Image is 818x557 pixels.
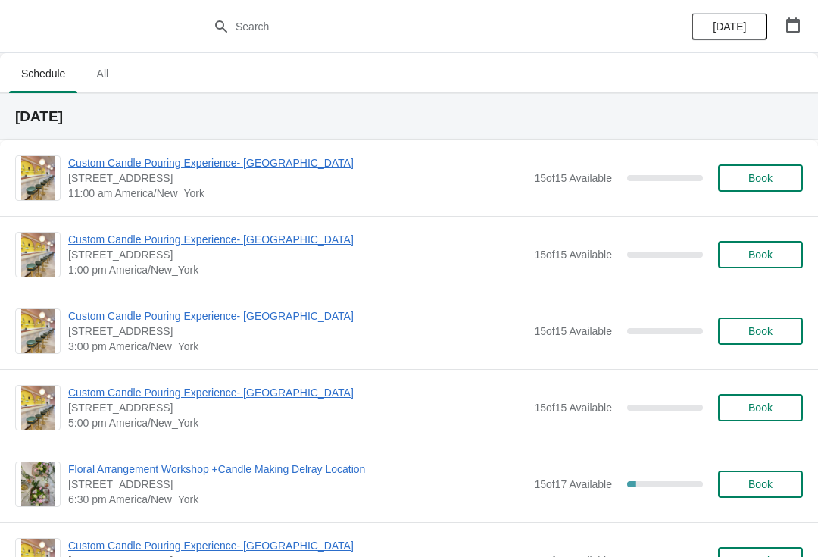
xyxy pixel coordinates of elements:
[68,477,526,492] span: [STREET_ADDRESS]
[68,492,526,507] span: 6:30 pm America/New_York
[68,155,526,171] span: Custom Candle Pouring Experience- [GEOGRAPHIC_DATA]
[68,339,526,354] span: 3:00 pm America/New_York
[68,415,526,430] span: 5:00 pm America/New_York
[68,171,526,186] span: [STREET_ADDRESS]
[21,309,55,353] img: Custom Candle Pouring Experience- Delray Beach | 415 East Atlantic Avenue, Delray Beach, FL, USA ...
[21,462,55,506] img: Floral Arrangement Workshop +Candle Making Delray Location | 415 East Atlantic Avenue, Delray Bea...
[68,247,526,262] span: [STREET_ADDRESS]
[692,13,767,40] button: [DATE]
[718,394,803,421] button: Book
[534,325,612,337] span: 15 of 15 Available
[713,20,746,33] span: [DATE]
[68,186,526,201] span: 11:00 am America/New_York
[718,164,803,192] button: Book
[68,462,526,477] span: Floral Arrangement Workshop +Candle Making Delray Location
[21,156,55,200] img: Custom Candle Pouring Experience- Delray Beach | 415 East Atlantic Avenue, Delray Beach, FL, USA ...
[534,478,612,490] span: 15 of 17 Available
[534,249,612,261] span: 15 of 15 Available
[68,262,526,277] span: 1:00 pm America/New_York
[83,60,121,87] span: All
[534,172,612,184] span: 15 of 15 Available
[68,324,526,339] span: [STREET_ADDRESS]
[21,233,55,277] img: Custom Candle Pouring Experience- Delray Beach | 415 East Atlantic Avenue, Delray Beach, FL, USA ...
[748,402,773,414] span: Book
[748,249,773,261] span: Book
[748,172,773,184] span: Book
[718,241,803,268] button: Book
[68,385,526,400] span: Custom Candle Pouring Experience- [GEOGRAPHIC_DATA]
[534,402,612,414] span: 15 of 15 Available
[68,232,526,247] span: Custom Candle Pouring Experience- [GEOGRAPHIC_DATA]
[15,109,803,124] h2: [DATE]
[748,325,773,337] span: Book
[718,318,803,345] button: Book
[718,471,803,498] button: Book
[68,308,526,324] span: Custom Candle Pouring Experience- [GEOGRAPHIC_DATA]
[748,478,773,490] span: Book
[9,60,77,87] span: Schedule
[68,400,526,415] span: [STREET_ADDRESS]
[21,386,55,430] img: Custom Candle Pouring Experience- Delray Beach | 415 East Atlantic Avenue, Delray Beach, FL, USA ...
[68,538,526,553] span: Custom Candle Pouring Experience- [GEOGRAPHIC_DATA]
[235,13,613,40] input: Search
